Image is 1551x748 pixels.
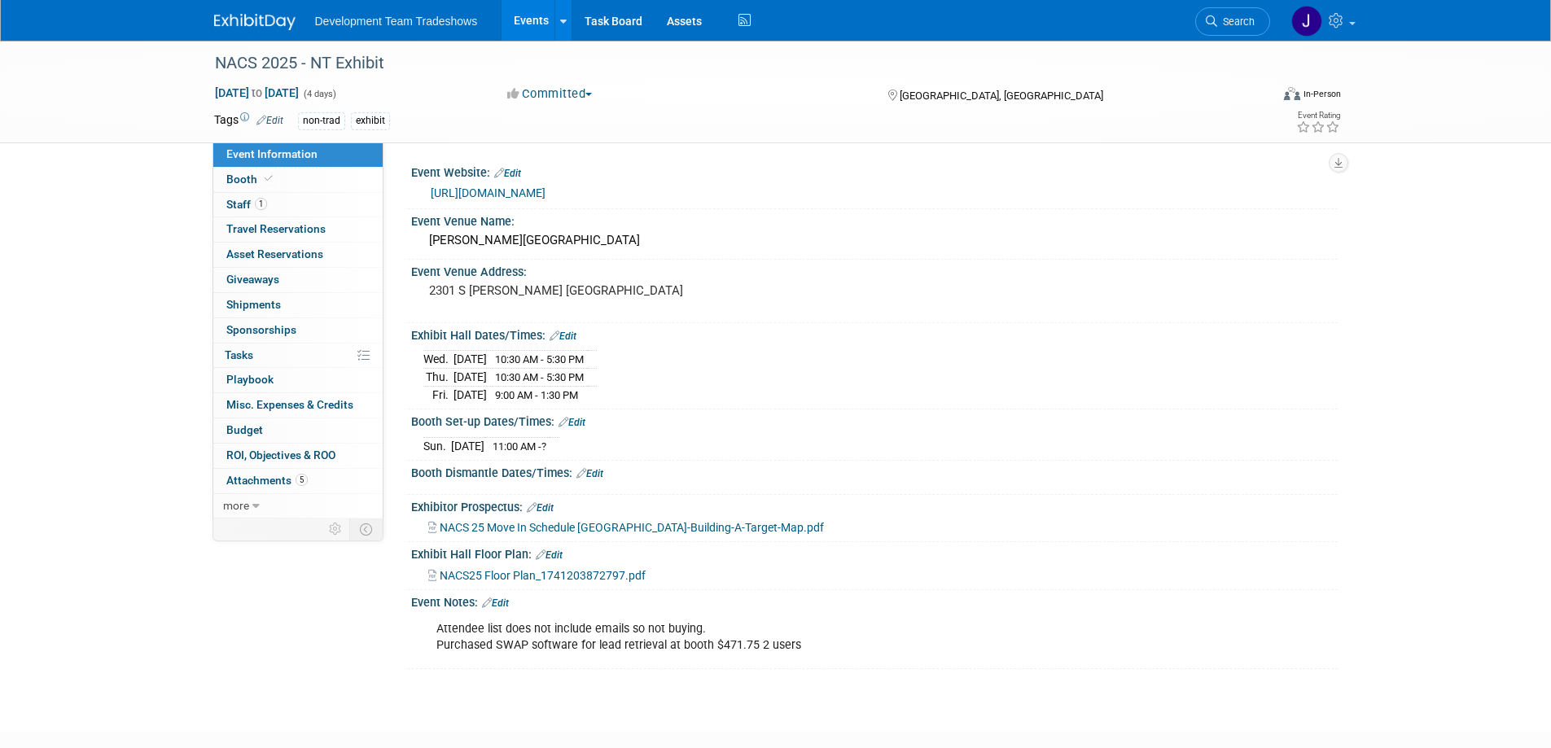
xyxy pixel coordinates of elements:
a: more [213,494,383,518]
span: NACS 25 Move In Schedule [GEOGRAPHIC_DATA]-Building-A-Target-Map.pdf [440,521,824,534]
div: NACS 2025 - NT Exhibit [209,49,1246,78]
a: Event Information [213,142,383,167]
span: Giveaways [226,273,279,286]
span: Event Information [226,147,318,160]
div: [PERSON_NAME][GEOGRAPHIC_DATA] [423,228,1325,253]
a: Giveaways [213,268,383,292]
div: Exhibit Hall Dates/Times: [411,323,1338,344]
a: Tasks [213,343,383,368]
span: Shipments [226,298,281,311]
a: Edit [482,597,509,609]
div: Exhibitor Prospectus: [411,495,1338,516]
a: NACS 25 Move In Schedule [GEOGRAPHIC_DATA]-Building-A-Target-Map.pdf [428,521,824,534]
td: [DATE] [453,369,487,387]
div: Exhibit Hall Floor Plan: [411,542,1338,563]
div: Event Venue Name: [411,209,1338,230]
td: Fri. [423,386,453,403]
a: Sponsorships [213,318,383,343]
span: Search [1217,15,1255,28]
span: ROI, Objectives & ROO [226,448,335,461]
a: Edit [494,168,521,179]
img: ExhibitDay [214,14,296,30]
td: [DATE] [453,386,487,403]
div: Event Format [1174,85,1342,109]
span: to [249,86,265,99]
div: exhibit [351,112,390,129]
span: Asset Reservations [226,247,323,260]
span: [DATE] [DATE] [214,85,300,100]
i: Booth reservation complete [265,174,273,183]
div: Event Notes: [411,590,1338,611]
span: Travel Reservations [226,222,326,235]
div: non-trad [298,112,345,129]
div: Attendee list does not include emails so not buying. Purchased SWAP software for lead retrieval a... [425,613,1159,662]
a: Shipments [213,293,383,317]
span: Booth [226,173,276,186]
a: Asset Reservations [213,243,383,267]
td: Tags [214,112,283,130]
span: Sponsorships [226,323,296,336]
a: [URL][DOMAIN_NAME] [431,186,545,199]
span: 11:00 AM - [493,440,546,453]
td: Thu. [423,369,453,387]
div: Event Website: [411,160,1338,182]
span: 5 [296,474,308,486]
span: 10:30 AM - 5:30 PM [495,353,584,365]
a: Edit [576,468,603,479]
span: Staff [226,198,267,211]
a: Misc. Expenses & Credits [213,393,383,418]
div: Booth Dismantle Dates/Times: [411,461,1338,482]
a: NACS25 Floor Plan_1741203872797.pdf [428,569,646,582]
span: 10:30 AM - 5:30 PM [495,371,584,383]
a: Edit [256,115,283,126]
td: Personalize Event Tab Strip [322,518,350,540]
td: [DATE] [453,351,487,369]
a: Edit [527,502,554,514]
a: Attachments5 [213,469,383,493]
span: Misc. Expenses & Credits [226,398,353,411]
span: Attachments [226,474,308,487]
td: Sun. [423,437,451,454]
a: Staff1 [213,193,383,217]
div: In-Person [1303,88,1341,100]
div: Event Rating [1296,112,1340,120]
span: Development Team Tradeshows [315,15,478,28]
pre: 2301 S [PERSON_NAME] [GEOGRAPHIC_DATA] [429,283,779,298]
a: Booth [213,168,383,192]
span: 9:00 AM - 1:30 PM [495,389,578,401]
img: Format-Inperson.png [1284,87,1300,100]
td: Toggle Event Tabs [349,518,383,540]
span: ? [541,440,546,453]
a: Playbook [213,368,383,392]
div: Booth Set-up Dates/Times: [411,409,1338,431]
td: Wed. [423,351,453,369]
a: Search [1195,7,1270,36]
span: [GEOGRAPHIC_DATA], [GEOGRAPHIC_DATA] [900,90,1103,102]
a: Edit [559,417,585,428]
span: Budget [226,423,263,436]
img: Jennifer Todd [1291,6,1322,37]
button: Committed [502,85,598,103]
span: 1 [255,198,267,210]
a: Travel Reservations [213,217,383,242]
a: Edit [536,549,563,561]
span: NACS25 Floor Plan_1741203872797.pdf [440,569,646,582]
span: (4 days) [302,89,336,99]
span: Playbook [226,373,274,386]
a: Budget [213,418,383,443]
span: Tasks [225,348,253,361]
span: more [223,499,249,512]
a: Edit [550,330,576,342]
td: [DATE] [451,437,484,454]
div: Event Venue Address: [411,260,1338,280]
a: ROI, Objectives & ROO [213,444,383,468]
